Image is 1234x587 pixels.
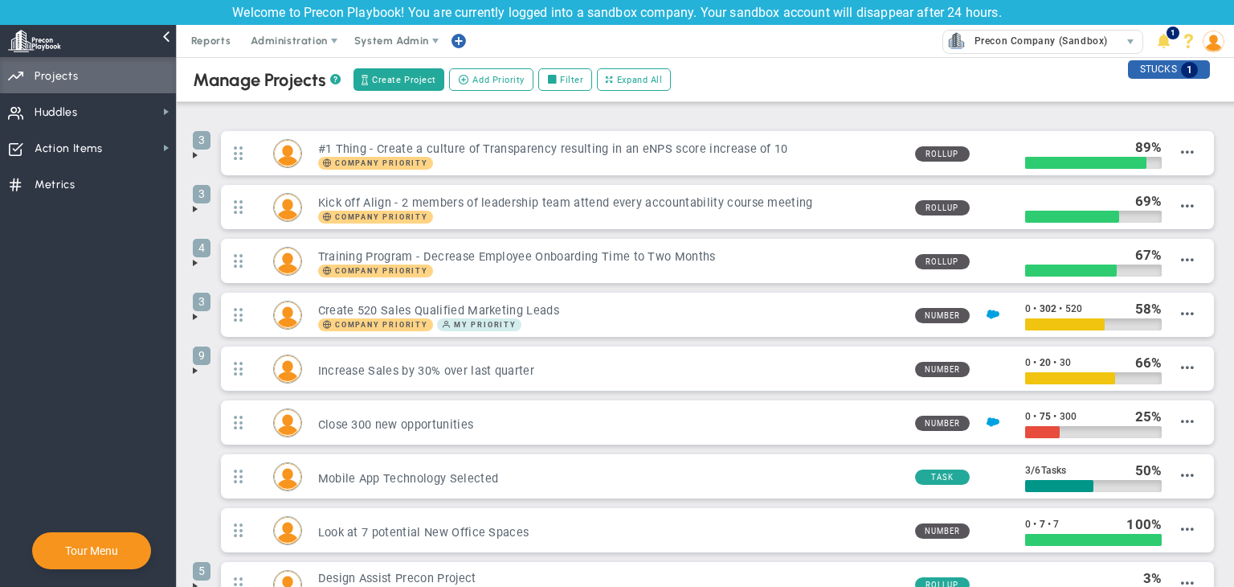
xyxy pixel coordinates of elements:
span: My Priority [454,321,517,329]
span: Metrics [35,168,76,202]
button: Create Project [353,68,444,91]
span: Company Priority [335,213,428,221]
div: Sudhir Dakshinamurthy [273,301,302,330]
div: Mark Collins [273,139,302,168]
span: 3 [193,185,210,203]
span: 4 [193,239,210,257]
span: Rollup [915,200,970,216]
span: • [1048,519,1051,530]
img: Sudhir Dakshinamurthy [274,302,301,329]
li: Announcements [1151,25,1176,57]
div: Manage Projects [193,69,341,91]
span: 100 [1126,516,1150,532]
span: • [1053,411,1056,422]
span: My Priority [437,318,521,331]
span: Number [915,523,970,539]
span: 50 [1135,462,1151,478]
span: 5 [193,562,210,581]
span: • [1053,357,1056,368]
h3: Training Program - Decrease Employee Onboarding Time to Two Months [318,249,902,265]
span: Projects [35,60,78,93]
span: Number [915,362,970,377]
div: % [1135,138,1162,156]
div: Mark Collins [273,408,302,437]
span: • [1033,303,1036,314]
span: Precon Company (Sandbox) [966,31,1108,51]
img: Katie Williams [274,355,301,383]
h3: Create 520 Sales Qualified Marketing Leads [318,303,902,318]
span: • [1059,303,1062,314]
span: • [1033,411,1036,422]
button: Expand All [597,68,671,91]
span: Reports [183,25,239,57]
div: Lucy Rodriguez [273,462,302,491]
span: Number [915,416,970,431]
span: 67 [1135,247,1151,263]
div: Miguel Cabrera [273,193,302,222]
span: 0 [1025,519,1031,530]
img: 33602.Company.photo [946,31,966,51]
span: Rollup [915,254,970,269]
div: % [1126,515,1162,533]
span: • [1033,519,1036,530]
span: 9 [193,347,210,365]
img: Tom Johnson [274,517,301,544]
span: Tasks [1041,465,1067,476]
span: Company Priority [335,321,428,329]
span: Company Priority [335,159,428,167]
span: Rollup [915,146,970,162]
div: % [1135,462,1162,479]
div: % [1135,192,1162,210]
h3: Kick off Align - 2 members of leadership team attend every accountability course meeting [318,195,902,211]
span: 520 [1065,303,1082,314]
span: Huddles [35,96,78,129]
img: 64089.Person.photo [1203,31,1224,52]
span: / [1031,464,1035,476]
div: % [1135,246,1162,264]
span: Create Project [372,73,436,87]
h3: Look at 7 potential New Office Spaces [318,525,902,540]
div: % [1135,408,1162,425]
img: Lucy Rodriguez [274,463,301,491]
span: 3 6 [1025,465,1066,476]
span: 3 [193,131,210,150]
span: 30 [1060,357,1071,368]
span: Add Priority [472,73,525,87]
h3: #1 Thing - Create a culture of Transparency resulting in an eNPS score increase of 10 [318,142,902,157]
img: Mark Collins [274,140,301,167]
span: Administration [251,35,327,47]
span: 1 [1167,27,1179,39]
div: Lisa Jenkins [273,247,302,276]
span: 1 [1181,62,1198,78]
span: 25 [1135,408,1151,425]
li: Help & Frequently Asked Questions (FAQ) [1176,25,1201,57]
span: 3 [193,293,210,311]
div: STUCKS [1128,60,1210,79]
span: 89 [1135,139,1151,155]
button: Add Priority [449,68,533,91]
span: System Admin [354,35,429,47]
span: 7 [1040,519,1045,530]
span: Task [915,470,970,485]
span: Company Priority [318,211,433,224]
img: Mark Collins [274,409,301,437]
div: % [1143,569,1162,587]
img: Miguel Cabrera [274,194,301,221]
h3: Design Assist Precon Project [318,571,902,586]
span: 20 [1040,357,1051,368]
span: Company Priority [318,318,433,331]
span: • [1033,357,1036,368]
h3: Mobile App Technology Selected [318,471,902,486]
span: Company Priority [335,267,428,275]
span: 7 [1053,519,1059,530]
div: % [1135,354,1162,371]
span: 0 [1025,411,1031,422]
label: Filter [538,68,592,91]
div: % [1135,300,1162,318]
span: 300 [1060,411,1077,422]
h3: Close 300 new opportunities [318,417,902,433]
span: Company Priority [318,157,433,170]
img: Lisa Jenkins [274,248,301,275]
img: Salesforce Enabled<br />Sandbox: Quarterly Leads and Opportunities [987,308,999,321]
button: Tour Menu [60,544,123,558]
